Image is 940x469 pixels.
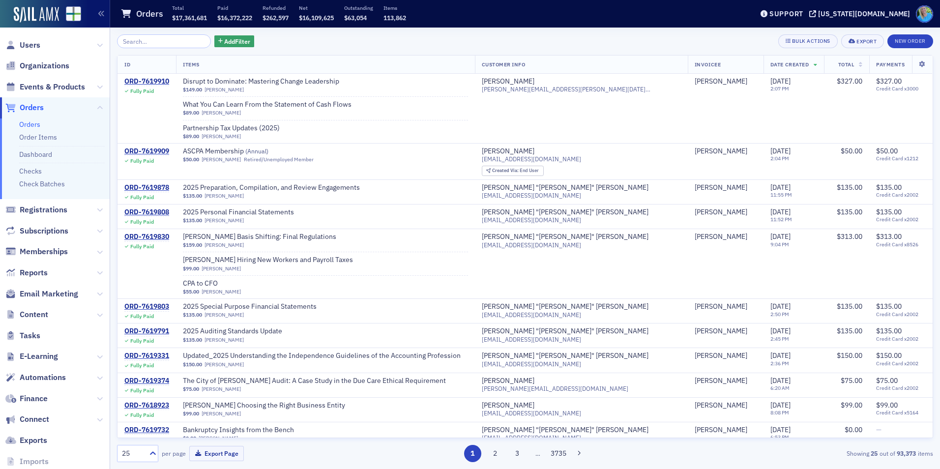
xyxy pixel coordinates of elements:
a: [PERSON_NAME] [695,302,747,311]
span: Finance [20,393,48,404]
span: Credit Card x2002 [876,360,926,367]
span: $150.00 [837,351,862,360]
span: [DATE] [770,376,791,385]
a: ORD-7619374 [124,377,169,385]
span: $262,597 [263,14,289,22]
div: Fully Paid [130,362,154,369]
a: [PERSON_NAME] [695,147,747,156]
span: [EMAIL_ADDRESS][DOMAIN_NAME] [482,311,581,319]
span: $16,372,222 [217,14,252,22]
a: Events & Products [5,82,85,92]
a: [PERSON_NAME] [202,386,241,392]
a: SailAMX [14,7,59,23]
span: Steve Chiepalich [695,302,757,311]
span: Surgent's Hiring New Workers and Payroll Taxes [183,256,353,264]
span: $0.00 [183,435,196,441]
div: [PERSON_NAME] [482,147,534,156]
span: Morris Capouya [695,377,757,385]
time: 11:52 PM [770,216,792,223]
span: Credit Card x2002 [876,192,926,198]
div: [PERSON_NAME] "[PERSON_NAME]" [PERSON_NAME] [482,183,648,192]
a: [PERSON_NAME] "[PERSON_NAME]" [PERSON_NAME] [482,233,648,241]
span: [DATE] [770,183,791,192]
a: Content [5,309,48,320]
span: $99.00 [841,401,862,410]
div: Support [769,9,803,18]
div: Fully Paid [130,158,154,164]
span: [EMAIL_ADDRESS][DOMAIN_NAME] [482,155,581,163]
span: $135.00 [837,207,862,216]
div: End User [492,168,539,174]
div: [PERSON_NAME] [695,208,747,217]
a: Subscriptions [5,226,68,236]
button: AddFilter [214,35,255,48]
a: ORD-7619909 [124,147,169,156]
a: ORD-7619830 [124,233,169,241]
span: E-Learning [20,351,58,362]
div: [PERSON_NAME] "[PERSON_NAME]" [PERSON_NAME] [482,426,648,435]
a: Memberships [5,246,68,257]
p: Items [383,4,406,11]
span: Credit Card x1212 [876,155,926,162]
span: $75.00 [876,376,898,385]
div: [PERSON_NAME] "[PERSON_NAME]" [PERSON_NAME] [482,208,648,217]
a: 2025 Special Purpose Financial Statements [183,302,317,311]
div: Created Via: End User [482,166,544,176]
div: [PERSON_NAME] [695,426,747,435]
a: Organizations [5,60,69,71]
a: Registrations [5,205,67,215]
span: $135.00 [183,193,202,199]
span: $135.00 [183,312,202,318]
span: Profile [916,5,933,23]
time: 11:55 PM [770,191,792,198]
div: Fully Paid [130,88,154,94]
a: Automations [5,372,66,383]
div: Fully Paid [130,194,154,201]
span: Registrations [20,205,67,215]
a: New Order [887,36,933,45]
a: [PERSON_NAME] [205,217,244,224]
a: [PERSON_NAME] [202,289,241,295]
button: New Order [887,34,933,48]
span: CPA to CFO [183,279,307,288]
div: Bulk Actions [792,38,830,44]
input: Search… [117,34,211,48]
div: [PERSON_NAME] [695,77,747,86]
a: [PERSON_NAME] "[PERSON_NAME]" [PERSON_NAME] [482,327,648,336]
a: E-Learning [5,351,58,362]
a: [PERSON_NAME] Choosing the Right Business Entity [183,401,345,410]
span: Payments [876,61,905,68]
span: $17,361,681 [172,14,207,22]
p: Refunded [263,4,289,11]
time: 2:36 PM [770,360,789,367]
a: 2025 Preparation, Compilation, and Review Engagements [183,183,360,192]
span: ( Annual ) [245,147,268,155]
span: $0.00 [845,425,862,434]
span: $149.00 [183,87,202,93]
a: 2025 Personal Financial Statements [183,208,307,217]
a: Partnership Tax Updates (2025) [183,124,307,133]
div: [PERSON_NAME] "[PERSON_NAME]" [PERSON_NAME] [482,302,648,311]
span: [PERSON_NAME][EMAIL_ADDRESS][DOMAIN_NAME] [482,385,628,392]
span: $135.00 [837,183,862,192]
a: [PERSON_NAME] [205,242,244,248]
span: Gregg Hollon [695,401,757,410]
button: 3735 [550,445,567,462]
span: [PERSON_NAME][EMAIL_ADDRESS][PERSON_NAME][DATE][DOMAIN_NAME] [482,86,681,93]
span: Bankruptcy Insights from the Bench [183,426,307,435]
a: ORD-7619808 [124,208,169,217]
span: $313.00 [876,232,902,241]
a: Disrupt to Dominate: Mastering Change Leadership [183,77,339,86]
div: ORD-7619331 [124,352,169,360]
a: [PERSON_NAME] [202,410,241,417]
span: Connect [20,414,49,425]
span: Automations [20,372,66,383]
